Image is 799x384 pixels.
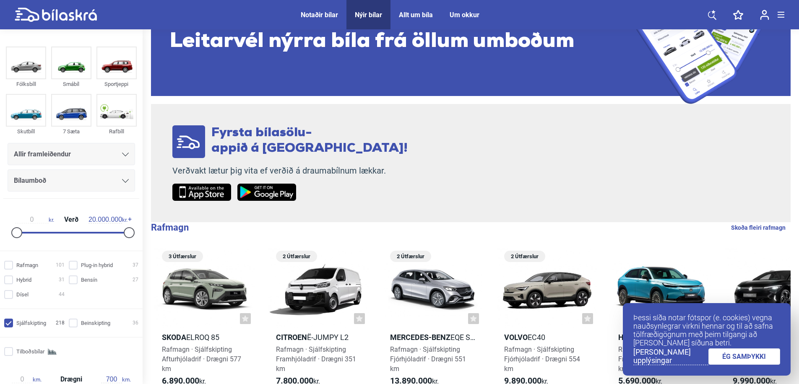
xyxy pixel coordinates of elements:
[133,261,138,270] span: 37
[760,10,769,20] img: user-login.svg
[16,290,29,299] span: Dísel
[497,332,597,342] h2: EC40
[390,345,466,373] span: Rafmagn · Sjálfskipting Fjórhjóladrif · Drægni 551 km
[280,251,313,262] span: 2 Útfærslur
[58,376,84,383] span: Drægni
[59,290,65,299] span: 44
[6,127,46,136] div: Skutbíll
[268,332,369,342] h2: ë-Jumpy L2
[383,332,483,342] h2: EQE SUV 350 4MATIC
[56,319,65,327] span: 218
[276,345,356,373] span: Rafmagn · Sjálfskipting Framhjóladrif · Drægni 351 km
[211,127,408,155] span: Fyrsta bílasölu- appið á [GEOGRAPHIC_DATA]!
[633,348,708,365] a: [PERSON_NAME] upplýsingar
[450,11,479,19] a: Um okkur
[508,251,541,262] span: 2 Útfærslur
[154,332,255,342] h2: Elroq 85
[162,333,186,342] b: Skoda
[618,345,698,373] span: Rafmagn · Sjálfskipting Framhjóladrif · Drægni 412 km
[14,175,46,187] span: Bílaumboð
[16,275,31,284] span: Hybrid
[96,79,137,89] div: Sportjeppi
[51,79,91,89] div: Smábíl
[16,347,44,356] span: Tilboðsbílar
[14,148,71,160] span: Allir framleiðendur
[399,11,433,19] a: Allt um bíla
[12,376,42,383] span: km.
[15,216,54,223] span: kr.
[166,251,199,262] span: 3 Útfærslur
[56,261,65,270] span: 101
[101,376,131,383] span: km.
[133,275,138,284] span: 27
[81,319,110,327] span: Beinskipting
[81,275,97,284] span: Bensín
[6,79,46,89] div: Fólksbíll
[16,261,38,270] span: Rafmagn
[172,166,408,176] p: Verðvakt lætur þig vita ef verðið á draumabílnum lækkar.
[133,319,138,327] span: 36
[708,348,781,365] a: ÉG SAMÞYKKI
[276,333,307,342] b: Citroen
[81,261,113,270] span: Plug-in hybrid
[151,222,189,233] b: Rafmagn
[169,29,614,54] span: Leitarvél nýrra bíla frá öllum umboðum
[88,216,128,223] span: kr.
[731,222,786,233] a: Skoða fleiri rafmagn
[96,127,137,136] div: Rafbíll
[504,345,580,373] span: Rafmagn · Sjálfskipting Fjórhjóladrif · Drægni 554 km
[16,319,46,327] span: Sjálfskipting
[611,332,711,342] h2: e:Ny1
[355,11,382,19] a: Nýir bílar
[390,333,450,342] b: Mercedes-Benz
[51,127,91,136] div: 7 Sæta
[394,251,427,262] span: 2 Útfærslur
[618,333,644,342] b: Honda
[62,216,81,223] span: Verð
[504,333,528,342] b: Volvo
[162,345,241,373] span: Rafmagn · Sjálfskipting Afturhjóladrif · Drægni 577 km
[59,275,65,284] span: 31
[301,11,338,19] a: Notaðir bílar
[633,314,780,347] p: Þessi síða notar fótspor (e. cookies) vegna nauðsynlegrar virkni hennar og til að safna tölfræðig...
